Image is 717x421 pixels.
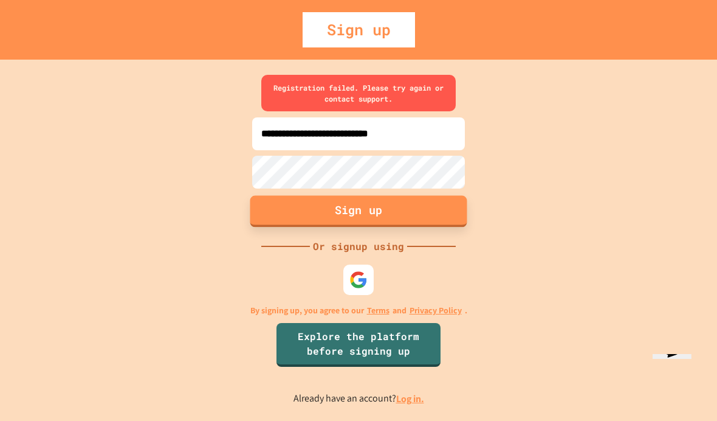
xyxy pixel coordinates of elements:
[250,304,467,317] p: By signing up, you agree to our and .
[349,271,368,289] img: google-icon.svg
[276,323,441,367] a: Explore the platform before signing up
[293,391,424,406] p: Already have an account?
[648,354,707,411] iframe: chat widget
[303,12,415,47] div: Sign up
[367,304,389,317] a: Terms
[410,304,462,317] a: Privacy Policy
[261,75,456,111] div: Registration failed. Please try again or contact support.
[396,392,424,405] a: Log in.
[310,239,407,254] div: Or signup using
[250,195,467,227] button: Sign up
